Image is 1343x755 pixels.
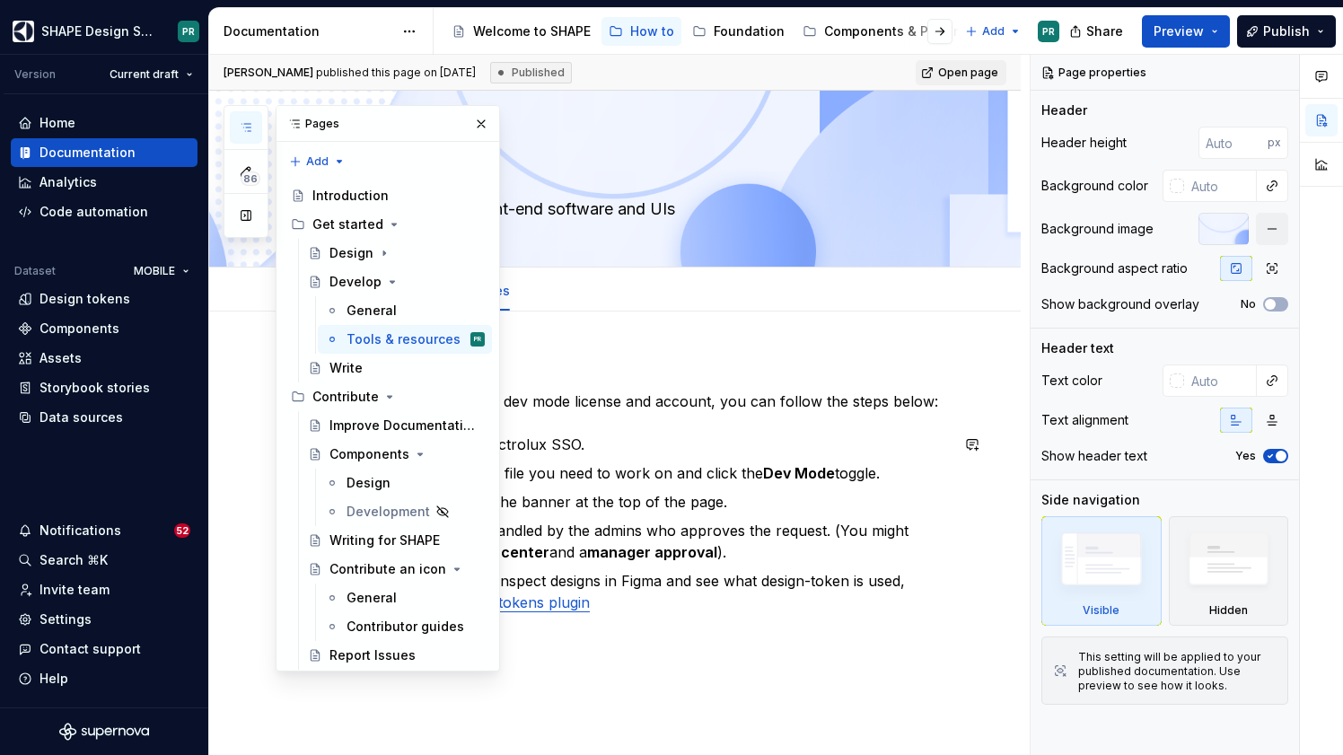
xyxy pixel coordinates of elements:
a: Open page [916,60,1006,85]
div: Documentation [39,144,136,162]
div: Get started [312,215,383,233]
button: Add [284,149,351,174]
a: How to [601,17,681,46]
button: Help [11,664,197,693]
span: Add [982,24,1005,39]
a: Home [11,109,197,137]
div: Header [1041,101,1087,119]
a: Components & Patterns [795,17,979,46]
div: Pages [276,106,499,142]
div: Storybook stories [39,379,150,397]
a: Storybook stories [11,373,197,402]
p: Log in to with Electrolux SSO. [346,434,949,455]
div: Text color [1041,372,1102,390]
span: MOBILE [134,264,175,278]
p: px [1268,136,1281,150]
div: Components & Patterns [824,22,972,40]
a: Code automation [11,198,197,226]
label: Yes [1235,449,1256,463]
p: In order to effectively inspect designs in Figma and see what design-token is used, use [346,570,949,613]
div: Background aspect ratio [1041,259,1188,277]
div: Components [39,320,119,338]
span: Share [1086,22,1123,40]
div: SHAPE Design System [41,22,156,40]
a: Contributor guides [318,612,492,641]
div: Background image [1041,220,1154,238]
button: SHAPE Design SystemPR [4,12,205,50]
button: Notifications52 [11,516,197,545]
div: Published [490,62,572,83]
div: Design [329,244,373,262]
div: Contributor guides [347,618,464,636]
div: Contribute an icon [329,560,446,578]
div: Header height [1041,134,1127,152]
p: In case you need a Figma dev mode license and account, you can follow the steps below: [324,391,949,412]
div: Text alignment [1041,411,1128,429]
div: Introduction [312,187,389,205]
div: Version [14,67,56,82]
a: Foundation [685,17,792,46]
button: Publish [1237,15,1336,48]
div: Foundation [714,22,785,40]
a: Write [301,354,492,382]
button: Preview [1142,15,1230,48]
div: Help [39,670,68,688]
div: Contact support [39,640,141,658]
div: Assets [39,349,82,367]
a: Settings [11,605,197,634]
a: Tools & resourcesPR [318,325,492,354]
span: Add [306,154,329,169]
svg: Supernova Logo [59,723,149,741]
a: Data sources [11,403,197,432]
a: Design [301,239,492,268]
a: Components [301,440,492,469]
div: PR [1042,24,1055,39]
a: Components [11,314,197,343]
strong: Dev Mode [763,464,835,482]
div: Data sources [39,408,123,426]
a: Writing for SHAPE [301,526,492,555]
h4: Access to Figma [324,355,949,376]
div: Settings [39,610,92,628]
p: Click in the banner at the top of the page. [346,491,949,513]
div: Writing for SHAPE [329,531,440,549]
div: Visible [1041,516,1162,626]
span: [PERSON_NAME] [224,66,313,79]
div: Notifications [39,522,121,540]
div: Page tree [444,13,956,49]
div: General [347,302,397,320]
a: Contribute an icon [301,555,492,584]
a: Assets [11,344,197,373]
a: Development [318,497,492,526]
div: PR [474,330,481,348]
span: Open page [938,66,998,80]
div: Page tree [284,181,492,670]
div: Show background overlay [1041,295,1199,313]
p: Navigate to any design file you need to work on and click the toggle. [346,462,949,484]
a: Invite team [11,575,197,604]
button: Current draft [101,62,201,87]
input: Auto [1198,127,1268,159]
input: Auto [1184,364,1257,397]
div: How to [630,22,674,40]
div: Search ⌘K [39,551,108,569]
div: Show header text [1041,447,1147,465]
div: Header text [1041,339,1114,357]
img: 1131f18f-9b94-42a4-847a-eabb54481545.png [13,21,34,42]
div: Welcome to SHAPE [473,22,591,40]
span: Publish [1263,22,1310,40]
strong: cost center [465,543,549,561]
strong: manager approval [587,543,717,561]
span: 86 [241,171,260,186]
div: Background color [1041,177,1148,195]
div: Documentation [224,22,393,40]
button: Contact support [11,635,197,663]
div: PR [182,24,195,39]
div: Visible [1083,603,1119,618]
button: MOBILE [126,259,197,284]
input: Auto [1184,170,1257,202]
a: Documentation [11,138,197,167]
div: Home [39,114,75,132]
a: Report Issues [301,641,492,670]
